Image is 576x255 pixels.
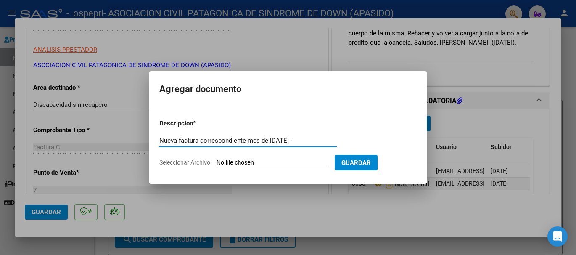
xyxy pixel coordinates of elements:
[159,81,417,97] h2: Agregar documento
[159,159,210,166] span: Seleccionar Archivo
[335,155,378,170] button: Guardar
[341,159,371,167] span: Guardar
[159,119,237,128] p: Descripcion
[547,226,568,247] div: Open Intercom Messenger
